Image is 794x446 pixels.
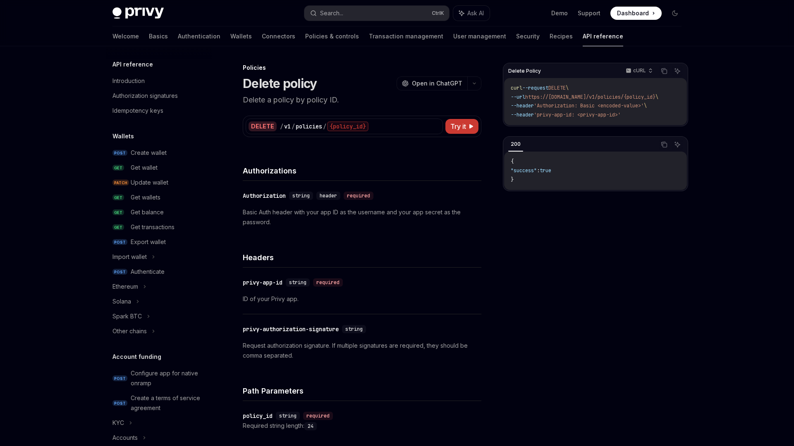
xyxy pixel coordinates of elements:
[610,7,662,20] a: Dashboard
[106,220,212,235] a: GETGet transactions
[550,26,573,46] a: Recipes
[112,433,138,443] div: Accounts
[249,121,277,131] div: DELETE
[106,175,212,190] a: PATCHUpdate wallet
[243,278,282,287] div: privy-app-id
[432,10,444,17] span: Ctrl K
[243,252,481,263] h4: Headers
[304,6,449,21] button: Search...CtrlK
[230,26,252,46] a: Wallets
[534,102,644,109] span: 'Authorization: Basic <encoded-value>'
[525,94,655,100] span: https://[DOMAIN_NAME]/v1/policies/{policy_id}
[508,68,541,74] span: Delete Policy
[131,148,167,158] div: Create wallet
[304,422,317,430] code: 24
[279,413,297,419] span: string
[149,26,168,46] a: Basics
[243,207,481,227] p: Basic Auth header with your app ID as the username and your app secret as the password.
[243,64,481,72] div: Policies
[112,400,127,406] span: POST
[672,139,683,150] button: Ask AI
[511,176,514,183] span: }
[243,294,481,304] p: ID of your Privy app.
[112,195,124,201] span: GET
[243,76,317,91] h1: Delete policy
[243,421,481,431] div: Required string length:
[112,76,145,86] div: Introduction
[369,26,443,46] a: Transaction management
[323,122,326,130] div: /
[243,165,481,176] h4: Authorizations
[106,88,212,103] a: Authorization signatures
[450,121,466,131] span: Try it
[112,106,163,116] div: Idempotency keys
[397,76,467,90] button: Open in ChatGPT
[106,74,212,88] a: Introduction
[345,326,363,332] span: string
[583,26,623,46] a: API reference
[289,279,306,286] span: string
[131,222,175,232] div: Get transactions
[548,85,566,91] span: DELETE
[112,297,131,306] div: Solana
[344,192,373,200] div: required
[112,150,127,156] span: POST
[112,269,127,275] span: POST
[292,192,310,199] span: string
[112,418,124,428] div: KYC
[243,192,286,200] div: Authorization
[659,139,670,150] button: Copy the contents from the code block
[305,26,359,46] a: Policies & controls
[112,252,147,262] div: Import wallet
[112,311,142,321] div: Spark BTC
[516,26,540,46] a: Security
[178,26,220,46] a: Authentication
[280,122,283,130] div: /
[672,66,683,76] button: Ask AI
[112,326,147,336] div: Other chains
[106,103,212,118] a: Idempotency keys
[511,102,534,109] span: --header
[112,26,139,46] a: Welcome
[112,239,127,245] span: POST
[112,165,124,171] span: GET
[534,111,621,118] span: 'privy-app-id: <privy-app-id>'
[243,385,481,396] h4: Path Parameters
[131,393,207,413] div: Create a terms of service agreement
[537,167,540,174] span: :
[243,412,273,420] div: policy_id
[511,94,525,100] span: --url
[106,391,212,415] a: POSTCreate a terms of service agreement
[292,122,295,130] div: /
[131,207,164,217] div: Get balance
[284,122,291,130] div: v1
[540,167,551,174] span: true
[511,85,522,91] span: curl
[106,160,212,175] a: GETGet wallet
[508,139,523,149] div: 200
[659,66,670,76] button: Copy the contents from the code block
[566,85,569,91] span: \
[243,94,481,106] p: Delete a policy by policy ID.
[412,79,462,88] span: Open in ChatGPT
[131,368,207,388] div: Configure app for native onramp
[551,9,568,17] a: Demo
[243,341,481,361] p: Request authorization signature. If multiple signatures are required, they should be comma separa...
[320,8,343,18] div: Search...
[112,59,153,69] h5: API reference
[511,111,534,118] span: --header
[131,163,158,173] div: Get wallet
[106,235,212,249] a: POSTExport wallet
[511,167,537,174] span: "success"
[106,145,212,160] a: POSTCreate wallet
[131,192,160,202] div: Get wallets
[621,64,656,78] button: cURL
[296,122,322,130] div: policies
[445,119,478,134] button: Try it
[617,9,649,17] span: Dashboard
[511,158,514,165] span: {
[106,264,212,279] a: POSTAuthenticate
[262,26,295,46] a: Connectors
[106,366,212,391] a: POSTConfigure app for native onramp
[243,325,339,333] div: privy-authorization-signature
